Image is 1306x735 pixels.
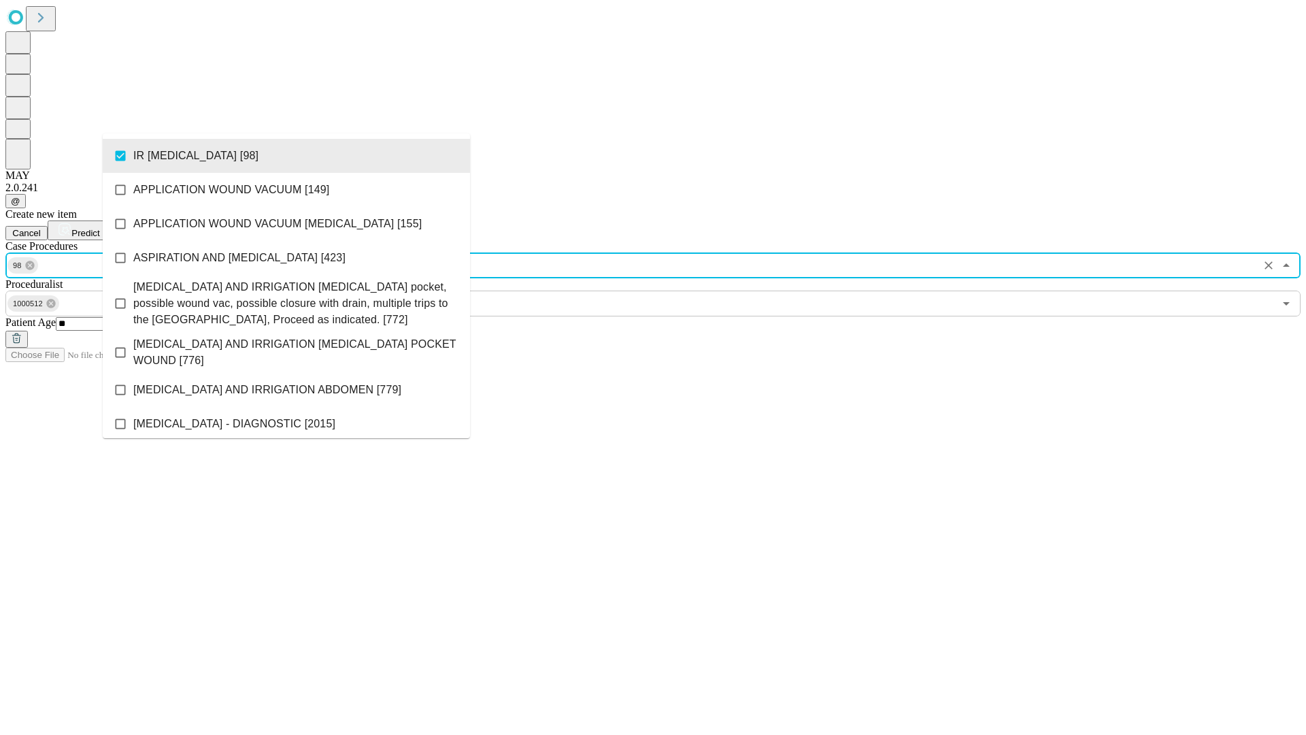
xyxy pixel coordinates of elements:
[48,220,110,240] button: Predict
[133,416,335,432] span: [MEDICAL_DATA] - DIAGNOSTIC [2015]
[133,382,401,398] span: [MEDICAL_DATA] AND IRRIGATION ABDOMEN [779]
[133,250,346,266] span: ASPIRATION AND [MEDICAL_DATA] [423]
[5,278,63,290] span: Proceduralist
[133,182,329,198] span: APPLICATION WOUND VACUUM [149]
[7,296,48,312] span: 1000512
[5,194,26,208] button: @
[133,279,459,328] span: [MEDICAL_DATA] AND IRRIGATION [MEDICAL_DATA] pocket, possible wound vac, possible closure with dr...
[5,208,77,220] span: Create new item
[1259,256,1278,275] button: Clear
[133,148,258,164] span: IR [MEDICAL_DATA] [98]
[12,228,41,238] span: Cancel
[7,258,27,274] span: 98
[11,196,20,206] span: @
[5,182,1301,194] div: 2.0.241
[7,257,38,274] div: 98
[1277,256,1296,275] button: Close
[71,228,99,238] span: Predict
[7,295,59,312] div: 1000512
[5,169,1301,182] div: MAY
[5,226,48,240] button: Cancel
[1277,294,1296,313] button: Open
[133,216,422,232] span: APPLICATION WOUND VACUUM [MEDICAL_DATA] [155]
[133,336,459,369] span: [MEDICAL_DATA] AND IRRIGATION [MEDICAL_DATA] POCKET WOUND [776]
[5,240,78,252] span: Scheduled Procedure
[5,316,56,328] span: Patient Age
